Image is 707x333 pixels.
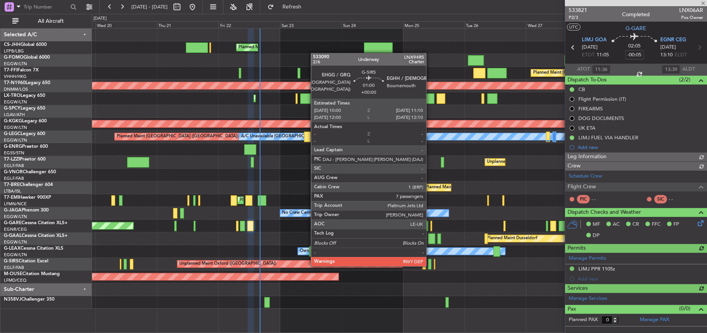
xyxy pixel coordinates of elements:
div: Add new [578,144,703,150]
span: 13:10 [660,51,672,59]
span: T7-N1960 [4,81,25,85]
a: EGLF/FAB [4,163,24,169]
a: G-FOMOGlobal 6000 [4,55,50,60]
a: G-LEGCLegacy 600 [4,132,45,136]
a: EGGW/LTN [4,125,27,130]
span: MF [593,221,600,228]
span: M-OUSE [4,272,22,276]
a: EGGW/LTN [4,99,27,105]
span: G-FOMO [4,55,24,60]
span: 533821 [569,6,587,14]
a: T7-BREChallenger 604 [4,183,53,187]
span: CS-JHH [4,42,20,47]
div: Planned Maint [GEOGRAPHIC_DATA] ([GEOGRAPHIC_DATA]) [238,42,360,53]
span: ELDT [674,51,687,59]
div: Planned Maint [GEOGRAPHIC_DATA] ([GEOGRAPHIC_DATA]) [117,131,238,142]
a: G-GARECessna Citation XLS+ [4,221,68,225]
span: P2/3 [569,14,587,21]
div: FIREARMS [578,105,603,112]
span: Refresh [275,4,308,10]
span: G-VNOR [4,170,23,174]
div: UK ETA [578,125,595,131]
a: EGLF/FAB [4,176,24,181]
a: EGGW/LTN [4,137,27,143]
span: LNX06AR [679,6,703,14]
span: LIMJ GOA [582,36,607,44]
span: G-LEAX [4,246,20,251]
span: 02:05 [628,42,641,50]
div: Planned Maint [PERSON_NAME] [240,194,304,206]
span: [DATE] [660,44,676,51]
button: UTC [567,24,580,30]
a: EGGW/LTN [4,214,27,220]
a: DNMM/LOS [4,86,28,92]
span: T7-BRE [4,183,20,187]
div: DOG DOCUMENTS [578,115,624,122]
span: (0/0) [679,304,690,313]
div: Planned Maint Dusseldorf [487,233,537,244]
a: G-SIRSCitation Excel [4,259,48,264]
div: [DATE] [93,15,107,22]
span: AC [613,221,620,228]
a: VHHH/HKG [4,74,27,79]
div: Unplanned Maint Oxford ([GEOGRAPHIC_DATA]) [179,258,276,270]
a: T7-EMIHawker 900XP [4,195,51,200]
div: Planned Maint Warsaw ([GEOGRAPHIC_DATA]) [425,182,518,193]
a: G-SPCYLegacy 650 [4,106,45,111]
span: CR [632,221,639,228]
a: LFMN/NCE [4,201,27,207]
span: G-LEGC [4,132,20,136]
a: T7-N1960Legacy 650 [4,81,50,85]
span: (2/2) [679,76,690,84]
div: Flight Permission (IT) [578,96,626,102]
a: G-KGKGLegacy 600 [4,119,47,123]
span: EGNR CEG [660,36,686,44]
button: Refresh [264,1,310,13]
div: Sun 24 [342,21,403,28]
span: G-SIRS [4,259,19,264]
span: Dispatch To-Dos [568,76,607,85]
div: CB [578,86,585,93]
div: Unplanned Maint [GEOGRAPHIC_DATA] ([GEOGRAPHIC_DATA]) [487,156,614,168]
div: Owner [300,245,313,257]
div: Tue 26 [464,21,526,28]
span: [DATE] [582,44,598,51]
div: No Crew Cannes (Mandelieu) [282,207,339,219]
div: Mon 25 [403,21,464,28]
span: Pax [568,305,576,314]
span: DP [593,232,600,240]
span: T7-EMI [4,195,19,200]
span: T7-LZZI [4,157,20,162]
span: FFC [652,221,661,228]
span: ETOT [582,51,595,59]
span: G-ENRG [4,144,22,149]
a: LTBA/ISL [4,188,21,194]
span: FP [673,221,679,228]
div: Thu 21 [157,21,218,28]
span: G-KGKG [4,119,22,123]
div: LIMJ FUEL VIA HANDLER [578,134,638,141]
span: G-GARE [4,221,22,225]
input: Trip Number [24,1,68,13]
button: All Aircraft [8,15,84,27]
div: Completed [622,10,650,19]
a: EGSS/STN [4,150,24,156]
a: Manage PAX [640,316,669,324]
div: Wed 20 [95,21,157,28]
div: Fri 22 [218,21,280,28]
a: EGGW/LTN [4,239,27,245]
span: 11:05 [597,51,609,59]
a: G-LEAXCessna Citation XLS [4,246,63,251]
a: G-GAALCessna Citation XLS+ [4,233,68,238]
span: Dispatch Checks and Weather [568,208,641,217]
a: G-VNORChallenger 650 [4,170,56,174]
a: LX-TROLegacy 650 [4,93,45,98]
a: M-OUSECitation Mustang [4,272,60,276]
span: ATOT [577,66,590,73]
a: T7-LZZIPraetor 600 [4,157,46,162]
span: Pos Owner [679,14,703,21]
div: Sat 23 [280,21,342,28]
a: EGLF/FAB [4,265,24,270]
span: All Aircraft [20,19,82,24]
a: G-ENRGPraetor 600 [4,144,48,149]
